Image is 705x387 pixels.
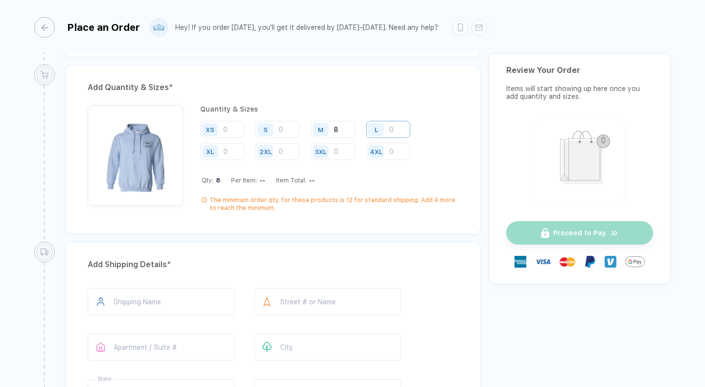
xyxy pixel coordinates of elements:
div: The minimum order qty. for these products is 12 for standard shipping. Add 4 more to reach the mi... [210,196,458,212]
div: L [375,126,378,133]
div: S [263,126,268,133]
div: M [318,126,324,133]
img: Paypal [584,256,596,268]
div: 4XL [370,148,382,155]
div: Qty: [202,177,220,184]
div: 2XL [259,148,272,155]
img: visa [535,254,551,270]
img: GPay [625,252,645,272]
div: Place an Order [67,22,140,33]
img: 17ede2ed-08be-4d7d-9dd1-dcc73dc11584_nt_front_1759099150283.jpg [93,110,178,196]
div: XS [206,126,214,133]
span: 8 [213,177,220,184]
div: -- [257,177,265,184]
img: master-card [560,254,575,270]
div: Add Shipping Details [88,257,458,273]
div: Items will start showing up here once you add quantity and sizes. [506,85,653,100]
div: Review Your Order [506,66,653,75]
div: Quantity & Sizes [200,105,458,113]
div: Add Quantity & Sizes [88,80,458,95]
img: shopping_bag.png [540,124,620,195]
div: XL [206,148,214,155]
div: Per Item: [231,177,265,184]
div: -- [306,177,315,184]
img: Venmo [605,256,616,268]
div: 3XL [315,148,327,155]
div: Hey! If you order [DATE], you'll get it delivered by [DATE]–[DATE]. Need any help? [175,23,438,32]
img: user profile [150,19,167,36]
div: Item Total: [276,177,315,184]
img: express [515,256,526,268]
